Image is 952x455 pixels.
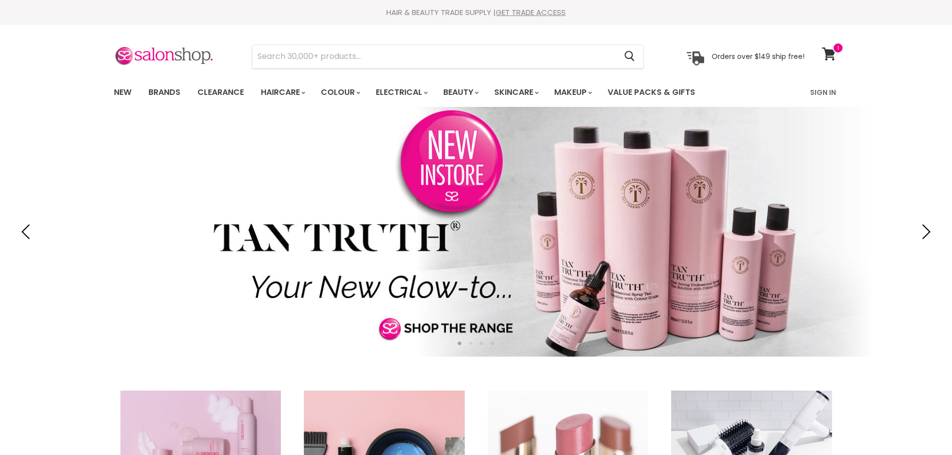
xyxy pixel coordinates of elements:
[252,44,644,68] form: Product
[547,82,598,103] a: Makeup
[469,342,472,345] li: Page dot 2
[487,82,545,103] a: Skincare
[496,7,566,17] a: GET TRADE ACCESS
[804,82,842,103] a: Sign In
[491,342,494,345] li: Page dot 4
[106,82,139,103] a: New
[17,222,37,242] button: Previous
[436,82,485,103] a: Beauty
[190,82,251,103] a: Clearance
[712,51,805,60] p: Orders over $149 ship free!
[480,342,483,345] li: Page dot 3
[600,82,703,103] a: Value Packs & Gifts
[368,82,434,103] a: Electrical
[617,45,643,68] button: Search
[915,222,935,242] button: Next
[458,342,461,345] li: Page dot 1
[106,78,754,107] ul: Main menu
[252,45,617,68] input: Search
[253,82,311,103] a: Haircare
[101,78,851,107] nav: Main
[101,7,851,17] div: HAIR & BEAUTY TRADE SUPPLY |
[141,82,188,103] a: Brands
[313,82,366,103] a: Colour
